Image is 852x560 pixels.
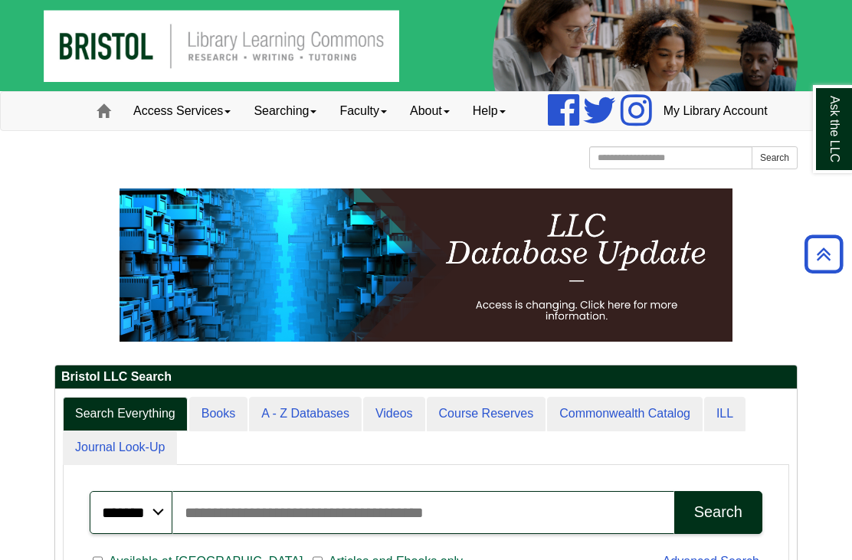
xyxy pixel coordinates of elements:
[249,397,362,431] a: A - Z Databases
[704,397,745,431] a: ILL
[799,244,848,264] a: Back to Top
[652,92,779,130] a: My Library Account
[122,92,242,130] a: Access Services
[242,92,328,130] a: Searching
[547,397,703,431] a: Commonwealth Catalog
[427,397,546,431] a: Course Reserves
[461,92,517,130] a: Help
[189,397,247,431] a: Books
[328,92,398,130] a: Faculty
[398,92,461,130] a: About
[63,397,188,431] a: Search Everything
[363,397,425,431] a: Videos
[674,491,762,534] button: Search
[694,503,742,521] div: Search
[752,146,798,169] button: Search
[120,188,732,342] img: HTML tutorial
[63,431,177,465] a: Journal Look-Up
[55,365,797,389] h2: Bristol LLC Search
